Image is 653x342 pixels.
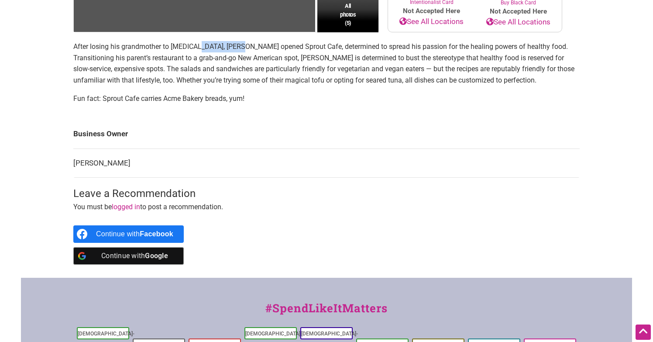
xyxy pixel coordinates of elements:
[140,230,173,238] b: Facebook
[73,247,184,265] a: Continue with <b>Google</b>
[73,187,580,201] h3: Leave a Recommendation
[73,120,580,149] td: Business Owner
[340,2,356,27] span: All photos (5)
[73,149,580,178] td: [PERSON_NAME]
[73,201,580,213] p: You must be to post a recommendation.
[388,16,475,28] a: See All Locations
[73,225,184,243] a: Continue with <b>Facebook</b>
[475,7,562,17] span: Not Accepted Here
[388,6,475,16] span: Not Accepted Here
[73,41,580,86] p: After losing his grandmother to [MEDICAL_DATA], [PERSON_NAME] opened Sprout Cafe, determined to s...
[96,225,173,243] div: Continue with
[636,325,651,340] div: Scroll Back to Top
[96,247,173,265] div: Continue with
[112,203,140,211] a: logged in
[73,93,580,104] p: Fun fact: Sprout Cafe carries Acme Bakery breads, yum!
[21,300,632,325] div: #SpendLikeItMatters
[145,252,168,260] b: Google
[475,17,562,28] a: See All Locations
